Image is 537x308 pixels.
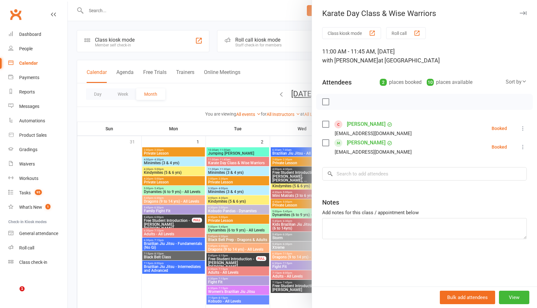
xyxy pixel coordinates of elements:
[8,128,67,142] a: Product Sales
[8,85,67,99] a: Reports
[8,56,67,70] a: Calendar
[8,200,67,215] a: What's New1
[8,99,67,114] a: Messages
[19,104,39,109] div: Messages
[335,148,412,156] div: [EMAIL_ADDRESS][DOMAIN_NAME]
[499,291,529,304] button: View
[19,75,39,80] div: Payments
[19,46,33,51] div: People
[347,119,385,129] a: [PERSON_NAME]
[322,27,381,39] button: Class kiosk mode
[427,79,434,86] div: 10
[19,161,35,166] div: Waivers
[322,47,527,65] div: 11:00 AM - 11:45 AM, [DATE]
[19,286,25,291] span: 1
[19,245,34,250] div: Roll call
[322,57,378,64] span: with [PERSON_NAME]
[19,118,45,123] div: Automations
[347,138,385,148] a: [PERSON_NAME]
[19,89,35,94] div: Reports
[19,133,47,138] div: Product Sales
[19,32,41,37] div: Dashboard
[380,78,422,87] div: places booked
[8,27,67,42] a: Dashboard
[8,171,67,186] a: Workouts
[312,9,537,18] div: Karate Day Class & Wise Warriors
[380,79,387,86] div: 2
[8,114,67,128] a: Automations
[19,61,38,66] div: Calendar
[378,57,440,64] span: at [GEOGRAPHIC_DATA]
[8,142,67,157] a: Gradings
[492,145,507,149] div: Booked
[19,205,42,210] div: What's New
[35,190,42,195] span: 95
[8,186,67,200] a: Tasks 95
[386,27,426,39] button: Roll call
[19,190,31,195] div: Tasks
[322,78,352,87] div: Attendees
[19,176,38,181] div: Workouts
[322,167,527,181] input: Search to add attendees
[19,147,37,152] div: Gradings
[19,231,58,236] div: General attendance
[335,129,412,138] div: [EMAIL_ADDRESS][DOMAIN_NAME]
[492,126,507,131] div: Booked
[8,226,67,241] a: General attendance kiosk mode
[8,42,67,56] a: People
[8,6,24,22] a: Clubworx
[440,291,495,304] button: Bulk add attendees
[506,78,527,86] div: Sort by
[8,157,67,171] a: Waivers
[45,204,51,209] span: 1
[8,241,67,255] a: Roll call
[8,255,67,270] a: Class kiosk mode
[19,260,47,265] div: Class check-in
[322,198,339,207] div: Notes
[427,78,472,87] div: places available
[6,286,22,302] iframe: Intercom live chat
[8,70,67,85] a: Payments
[322,209,527,216] div: Add notes for this class / appointment below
